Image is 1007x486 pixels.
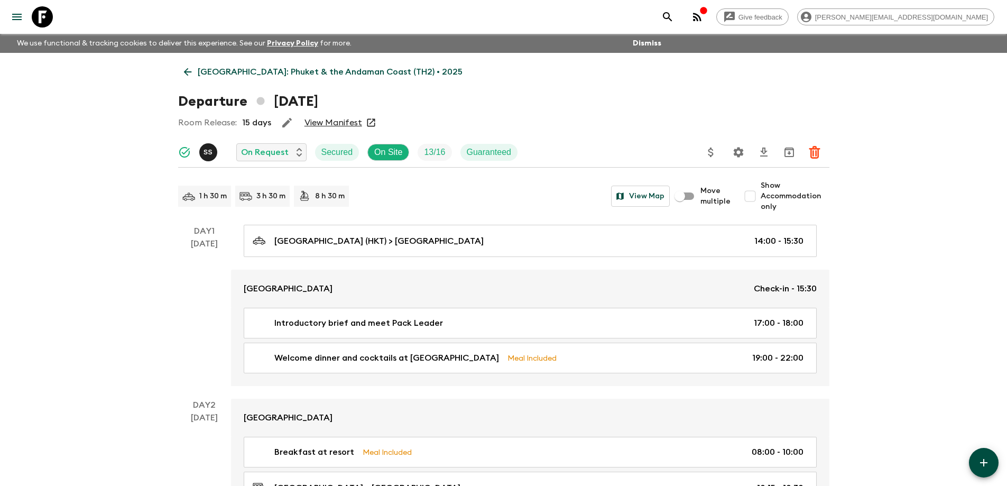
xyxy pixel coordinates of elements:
button: Settings [728,142,749,163]
p: 15 days [242,116,271,129]
button: View Map [611,186,670,207]
button: Download CSV [753,142,774,163]
div: On Site [367,144,409,161]
a: [GEOGRAPHIC_DATA] (HKT) > [GEOGRAPHIC_DATA]14:00 - 15:30 [244,225,817,257]
div: [DATE] [191,237,218,386]
p: Check-in - 15:30 [754,282,817,295]
button: Delete [804,142,825,163]
button: Update Price, Early Bird Discount and Costs [700,142,722,163]
a: Introductory brief and meet Pack Leader17:00 - 18:00 [244,308,817,338]
p: [GEOGRAPHIC_DATA] [244,411,332,424]
a: Privacy Policy [267,40,318,47]
h1: Departure [DATE] [178,91,318,112]
button: Archive (Completed, Cancelled or Unsynced Departures only) [779,142,800,163]
span: Show Accommodation only [761,180,829,212]
a: Breakfast at resortMeal Included08:00 - 10:00 [244,437,817,467]
p: 8 h 30 m [315,191,345,201]
p: Introductory brief and meet Pack Leader [274,317,443,329]
span: Give feedback [733,13,788,21]
button: SS [199,143,219,161]
a: [GEOGRAPHIC_DATA]Check-in - 15:30 [231,270,829,308]
div: Secured [315,144,359,161]
p: [GEOGRAPHIC_DATA]: Phuket & the Andaman Coast (TH2) • 2025 [198,66,463,78]
a: [GEOGRAPHIC_DATA]: Phuket & the Andaman Coast (TH2) • 2025 [178,61,468,82]
p: Welcome dinner and cocktails at [GEOGRAPHIC_DATA] [274,352,499,364]
p: 3 h 30 m [256,191,285,201]
div: [PERSON_NAME][EMAIL_ADDRESS][DOMAIN_NAME] [797,8,994,25]
p: On Request [241,146,289,159]
p: Secured [321,146,353,159]
p: On Site [374,146,402,159]
a: Give feedback [716,8,789,25]
p: 19:00 - 22:00 [752,352,803,364]
div: Trip Fill [418,144,451,161]
a: View Manifest [304,117,362,128]
span: [PERSON_NAME][EMAIL_ADDRESS][DOMAIN_NAME] [809,13,994,21]
span: Move multiple [700,186,731,207]
p: 1 h 30 m [199,191,227,201]
p: Breakfast at resort [274,446,354,459]
p: Meal Included [507,352,557,364]
a: Welcome dinner and cocktails at [GEOGRAPHIC_DATA]Meal Included19:00 - 22:00 [244,343,817,373]
p: We use functional & tracking cookies to deliver this experience. See our for more. [13,34,356,53]
p: 14:00 - 15:30 [754,235,803,247]
button: Dismiss [630,36,664,51]
p: [GEOGRAPHIC_DATA] [244,282,332,295]
span: Sasivimol Suksamai [199,146,219,155]
p: S S [204,148,213,157]
p: Day 1 [178,225,231,237]
p: 17:00 - 18:00 [754,317,803,329]
a: [GEOGRAPHIC_DATA] [231,399,829,437]
p: Meal Included [363,446,412,458]
p: 08:00 - 10:00 [752,446,803,459]
p: Guaranteed [467,146,512,159]
svg: Synced Successfully [178,146,191,159]
p: 13 / 16 [424,146,445,159]
button: search adventures [657,6,678,27]
button: menu [6,6,27,27]
p: [GEOGRAPHIC_DATA] (HKT) > [GEOGRAPHIC_DATA] [274,235,484,247]
p: Room Release: [178,116,237,129]
p: Day 2 [178,399,231,411]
